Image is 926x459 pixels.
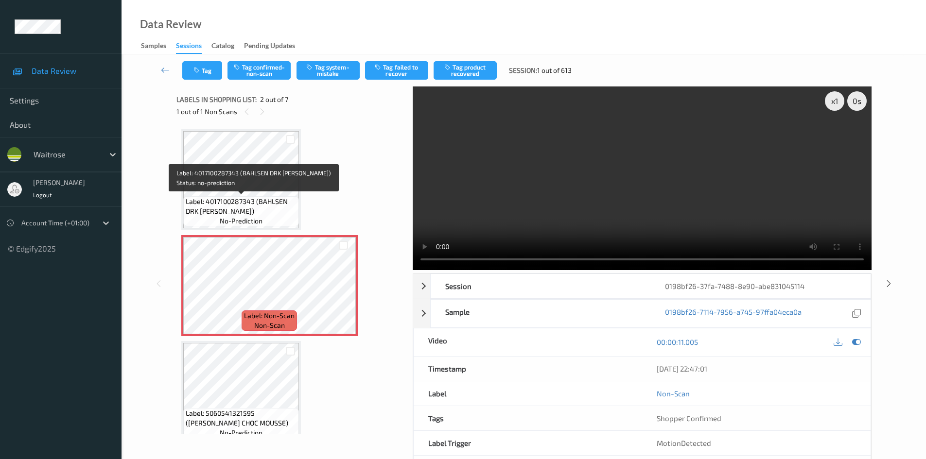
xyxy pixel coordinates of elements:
[186,408,297,428] span: Label: 5060541321595 ([PERSON_NAME] CHOC MOUSSE)
[657,364,856,374] div: [DATE] 22:47:01
[434,61,497,80] button: Tag product recovered
[244,41,295,53] div: Pending Updates
[227,61,291,80] button: Tag confirmed-non-scan
[414,328,642,356] div: Video
[176,95,257,104] span: Labels in shopping list:
[176,39,211,54] a: Sessions
[509,66,537,75] span: Session:
[431,300,650,327] div: Sample
[414,381,642,406] div: Label
[211,41,234,53] div: Catalog
[657,337,698,347] a: 00:00:11.005
[657,389,690,398] a: Non-Scan
[297,61,360,80] button: Tag system-mistake
[141,39,176,53] a: Samples
[414,357,642,381] div: Timestamp
[244,311,295,321] span: Label: Non-Scan
[254,321,285,330] span: non-scan
[176,105,406,118] div: 1 out of 1 Non Scans
[414,406,642,430] div: Tags
[847,91,867,111] div: 0 s
[642,431,871,455] div: MotionDetected
[825,91,844,111] div: x 1
[176,41,202,54] div: Sessions
[140,19,201,29] div: Data Review
[657,414,721,423] span: Shopper Confirmed
[220,428,262,438] span: no-prediction
[537,66,572,75] span: 1 out of 613
[665,307,802,320] a: 0198bf26-7114-7956-a745-97ffa04eca0a
[413,273,871,299] div: Session0198bf26-37fa-7488-8e90-abe831045114
[413,299,871,328] div: Sample0198bf26-7114-7956-a745-97ffa04eca0a
[365,61,428,80] button: Tag failed to recover
[211,39,244,53] a: Catalog
[414,431,642,455] div: Label Trigger
[220,216,262,226] span: no-prediction
[141,41,166,53] div: Samples
[650,274,870,298] div: 0198bf26-37fa-7488-8e90-abe831045114
[260,95,288,104] span: 2 out of 7
[182,61,222,80] button: Tag
[431,274,650,298] div: Session
[244,39,305,53] a: Pending Updates
[186,197,297,216] span: Label: 4017100287343 (BAHLSEN DRK [PERSON_NAME])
